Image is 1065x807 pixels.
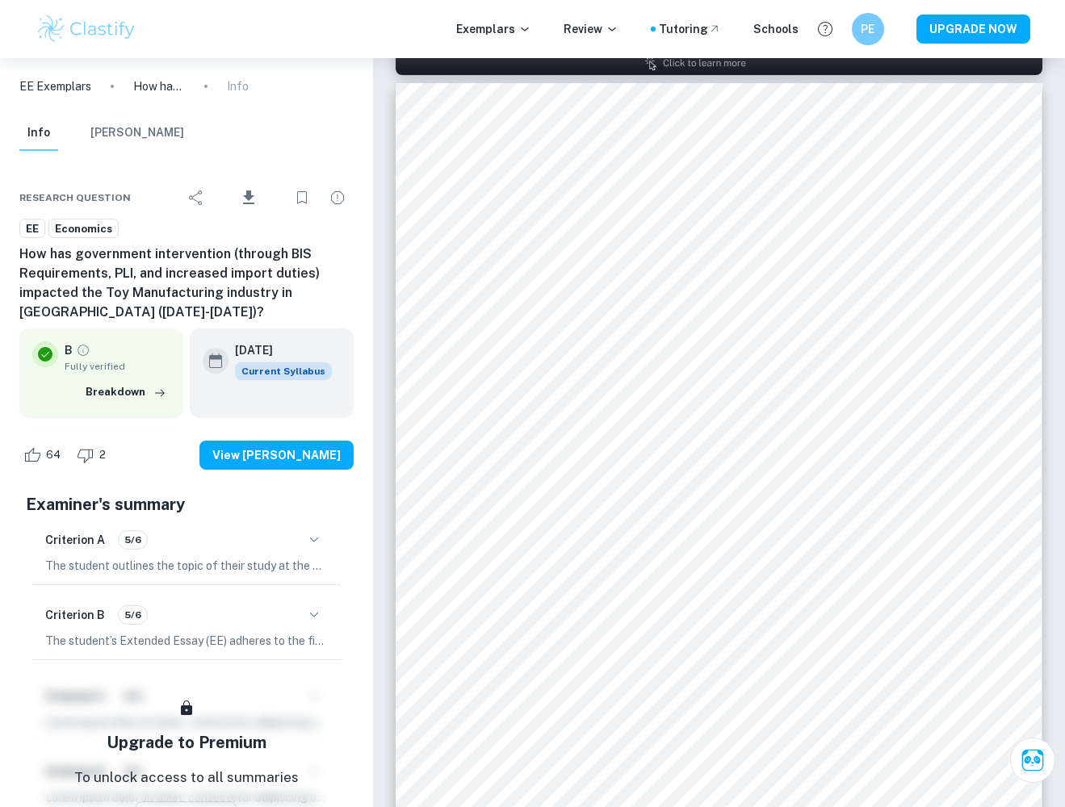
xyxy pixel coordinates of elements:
a: EE Exemplars [19,77,91,95]
p: B [65,341,73,359]
button: PE [852,13,884,45]
span: EE [20,221,44,237]
a: Schools [753,20,799,38]
span: 64 [37,447,69,463]
div: Download [216,177,283,219]
p: The student’s Extended Essay (EE) adheres to the five-year rule, focusing on relevant government ... [45,632,328,650]
span: 5/6 [119,608,147,622]
button: Ask Clai [1010,738,1055,783]
span: Research question [19,190,131,205]
div: Bookmark [286,182,318,214]
h6: How has government intervention (through BIS Requirements, PLI, and increased import duties) impa... [19,245,354,322]
a: EE [19,219,45,239]
a: Economics [48,219,119,239]
p: To unlock access to all summaries [74,767,299,788]
div: Report issue [321,182,354,214]
h5: Upgrade to Premium [107,730,266,755]
p: Info [227,77,249,95]
span: 2 [90,447,115,463]
p: The student outlines the topic of their study at the beginning of the essay, making its aim clear... [45,557,328,575]
button: Info [19,115,58,151]
button: View [PERSON_NAME] [199,441,354,470]
h5: Examiner's summary [26,492,347,516]
img: Clastify logo [36,13,138,45]
span: Economics [49,221,118,237]
button: [PERSON_NAME] [90,115,184,151]
h6: Criterion B [45,606,105,624]
span: Current Syllabus [235,362,332,380]
h6: PE [858,20,877,38]
div: Like [19,442,69,468]
div: Share [180,182,212,214]
button: Help and Feedback [811,15,839,43]
button: UPGRADE NOW [916,15,1030,44]
p: Exemplars [456,20,531,38]
div: This exemplar is based on the current syllabus. Feel free to refer to it for inspiration/ideas wh... [235,362,332,380]
div: Dislike [73,442,115,468]
h6: Criterion A [45,531,105,549]
a: Tutoring [659,20,721,38]
p: Review [564,20,618,38]
span: Fully verified [65,359,170,374]
h6: [DATE] [235,341,319,359]
button: Breakdown [82,380,170,404]
p: How has government intervention (through BIS Requirements, PLI, and increased import duties) impa... [133,77,185,95]
a: Grade fully verified [76,343,90,358]
span: 5/6 [119,533,147,547]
